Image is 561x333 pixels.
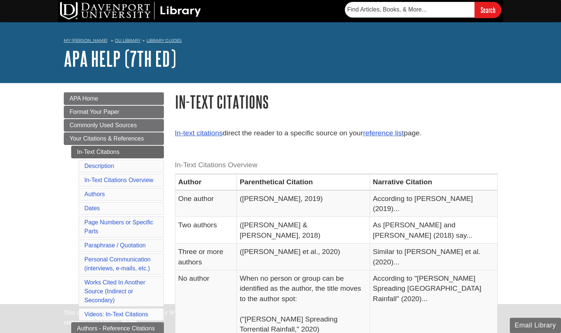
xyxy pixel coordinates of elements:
[175,190,237,217] td: One author
[70,122,137,128] span: Commonly Used Sources
[370,190,497,217] td: According to [PERSON_NAME] (2019)...
[237,174,370,190] th: Parenthetical Citation
[345,2,475,17] input: Find Articles, Books, & More...
[64,132,164,145] a: Your Citations & References
[70,109,119,115] span: Format Your Paper
[237,190,370,217] td: ([PERSON_NAME], 2019)
[85,256,151,271] a: Personal Communication(interviews, e-mails, etc.)
[85,279,145,303] a: Works Cited In Another Source (Indirect or Secondary)
[64,119,164,132] a: Commonly Used Sources
[85,205,100,211] a: Dates
[237,244,370,270] td: ([PERSON_NAME] et al., 2020)
[71,146,164,158] a: In-Text Citations
[85,311,148,317] a: Videos: In-Text Citations
[363,129,404,137] a: reference list
[510,318,561,333] button: Email Library
[85,163,114,169] a: Description
[175,129,223,137] a: In-text citations
[146,38,182,43] a: Library Guides
[475,2,501,18] input: Search
[370,244,497,270] td: Similar to [PERSON_NAME] et al. (2020)...
[175,244,237,270] td: Three or more authors
[175,217,237,244] td: Two authors
[345,2,501,18] form: Searches DU Library's articles, books, and more
[64,106,164,118] a: Format Your Paper
[175,128,498,139] p: direct the reader to a specific source on your page.
[85,177,154,183] a: In-Text Citations Overview
[64,37,108,44] a: My [PERSON_NAME]
[85,242,146,248] a: Paraphrase / Quotation
[64,36,498,47] nav: breadcrumb
[85,191,105,197] a: Authors
[115,38,141,43] a: DU Library
[175,174,237,190] th: Author
[70,135,144,142] span: Your Citations & References
[85,219,154,234] a: Page Numbers or Specific Parts
[64,92,164,105] a: APA Home
[70,95,98,102] span: APA Home
[370,217,497,244] td: As [PERSON_NAME] and [PERSON_NAME] (2018) say...
[175,92,498,111] h1: In-Text Citations
[175,157,498,174] caption: In-Text Citations Overview
[237,217,370,244] td: ([PERSON_NAME] & [PERSON_NAME], 2018)
[64,47,176,70] a: APA Help (7th Ed)
[370,174,497,190] th: Narrative Citation
[60,2,201,20] img: DU Library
